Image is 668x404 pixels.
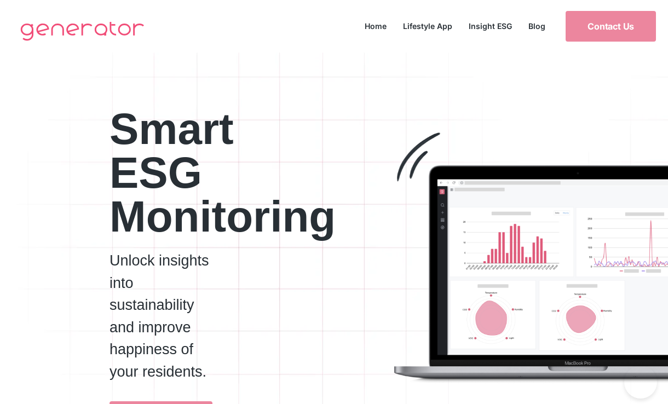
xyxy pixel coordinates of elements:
[356,19,395,33] a: Home
[110,107,267,239] h2: Smart ESG Monitoring
[356,19,554,33] nav: Menu
[460,19,520,33] a: Insight ESG
[566,11,656,42] a: Contact Us
[624,366,657,399] iframe: Toggle Customer Support
[520,19,554,33] a: Blog
[395,19,460,33] a: Lifestyle App
[110,250,212,383] p: Unlock insights into sustainability and improve happiness of your residents.
[588,22,634,31] span: Contact Us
